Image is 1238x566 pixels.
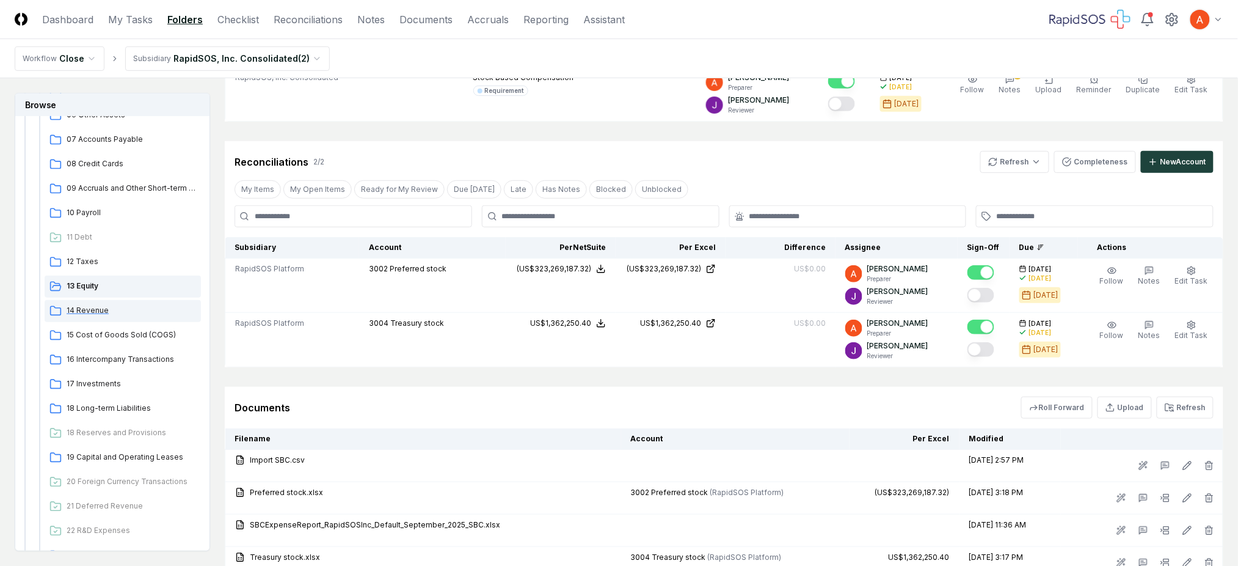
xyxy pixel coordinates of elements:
[1098,397,1152,419] button: Upload
[889,552,950,563] div: US$1,362,250.40
[517,263,606,274] button: (US$323,269,187.32)
[67,232,196,243] span: 11 Debt
[999,85,1021,94] span: Notes
[399,12,453,27] a: Documents
[1029,319,1052,328] span: [DATE]
[45,520,201,542] a: 22 R&D Expenses
[1029,265,1052,274] span: [DATE]
[708,553,782,562] span: ( RapidSOS Platform )
[67,549,196,560] span: 23 Quality Check
[447,180,501,199] button: Due Today
[313,156,324,167] div: 2 / 2
[997,72,1024,98] button: 2Notes
[1074,72,1114,98] button: Reminder
[235,400,290,415] div: Documents
[235,263,304,274] span: RapidSOS Platform
[390,318,444,328] span: Treasury stock
[850,428,959,450] th: Per Excel
[67,525,196,536] span: 22 R&D Expenses
[706,74,723,91] img: ACg8ocK3mdmu6YYpaRl40uhUUGu9oxSxFSb1vbjsnEih2JuwAH1PGA=s96-c
[235,520,611,531] a: SBCExpenseReport_RapidSOSInc_Default_September_2025_SBC.xlsx
[274,12,343,27] a: Reconciliations
[867,351,928,361] p: Reviewer
[67,378,196,389] span: 17 Investments
[895,98,919,109] div: [DATE]
[1157,397,1214,419] button: Refresh
[167,12,203,27] a: Folders
[45,300,201,322] a: 14 Revenue
[1034,290,1058,301] div: [DATE]
[631,487,840,498] div: 3002 Preferred stock
[45,373,201,395] a: 17 Investments
[45,129,201,151] a: 07 Accounts Payable
[485,86,524,95] div: Requirement
[530,318,606,329] button: US$1,362,250.40
[67,427,196,438] span: 18 Reserves and Provisions
[217,12,259,27] a: Checklist
[967,288,994,303] button: Mark complete
[45,202,201,224] a: 10 Payroll
[1138,331,1160,340] span: Notes
[67,329,196,340] span: 15 Cost of Goods Sold (COGS)
[45,447,201,469] a: 19 Capital and Operating Leases
[1136,318,1163,344] button: Notes
[1050,10,1131,29] img: RapidSOS logo
[369,264,388,273] span: 3002
[67,354,196,365] span: 16 Intercompany Transactions
[235,455,611,466] a: Import SBC.csv
[235,155,308,169] div: Reconciliations
[45,251,201,273] a: 12 Taxes
[1088,242,1214,253] div: Actions
[235,180,281,199] button: My Items
[45,471,201,493] a: 20 Foreign Currency Transactions
[616,237,726,259] th: Per Excel
[1160,156,1206,167] div: New Account
[836,237,958,259] th: Assignee
[369,318,388,328] span: 3004
[621,428,850,450] th: Account
[1124,72,1163,98] button: Duplicate
[235,487,611,498] a: Preferred stock.xlsx
[1019,242,1068,253] div: Due
[530,318,591,329] div: US$1,362,250.40
[133,53,171,64] div: Subsidiary
[1054,151,1136,173] button: Completeness
[1141,151,1214,173] button: NewAccount
[536,180,587,199] button: Has Notes
[15,46,330,71] nav: breadcrumb
[1126,85,1160,94] span: Duplicate
[15,94,209,116] h3: Browse
[1098,318,1126,344] button: Follow
[625,318,716,329] a: US$1,362,250.40
[45,398,201,420] a: 18 Long-term Liabilities
[1033,72,1065,98] button: Upload
[23,53,57,64] div: Workflow
[589,180,633,199] button: Blocked
[1173,72,1211,98] button: Edit Task
[1173,318,1211,344] button: Edit Task
[726,237,836,259] th: Difference
[45,153,201,175] a: 08 Credit Cards
[67,403,196,414] span: 18 Long-term Liabilities
[45,227,201,249] a: 11 Debt
[67,501,196,512] span: 21 Deferred Revenue
[728,95,789,106] p: [PERSON_NAME]
[959,428,1061,450] th: Modified
[283,180,352,199] button: My Open Items
[959,482,1061,515] td: [DATE] 3:18 PM
[67,452,196,463] span: 19 Capital and Operating Leases
[640,318,701,329] div: US$1,362,250.40
[1175,85,1208,94] span: Edit Task
[867,297,928,306] p: Reviewer
[67,134,196,145] span: 07 Accounts Payable
[1175,276,1208,285] span: Edit Task
[67,281,196,292] span: 13 Equity
[845,265,862,282] img: ACg8ocK3mdmu6YYpaRl40uhUUGu9oxSxFSb1vbjsnEih2JuwAH1PGA=s96-c
[828,97,855,111] button: Mark complete
[225,237,360,259] th: Subsidiary
[1034,344,1058,355] div: [DATE]
[794,318,826,329] div: US$0.00
[890,83,912,92] div: [DATE]
[867,263,928,274] p: [PERSON_NAME]
[867,329,928,338] p: Preparer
